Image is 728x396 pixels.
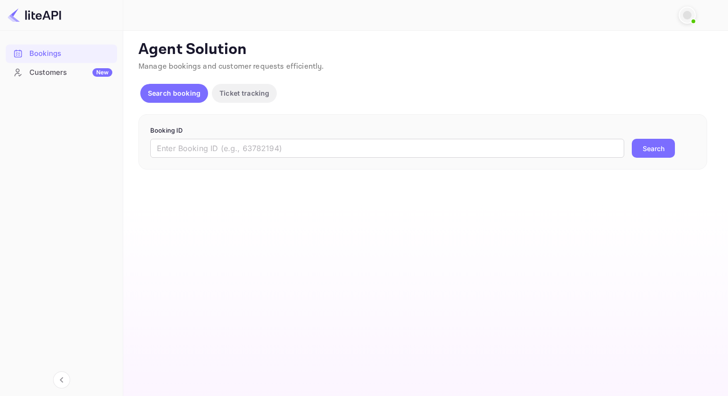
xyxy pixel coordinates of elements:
div: CustomersNew [6,63,117,82]
button: Collapse navigation [53,371,70,388]
div: Bookings [29,48,112,59]
span: Manage bookings and customer requests efficiently. [138,62,324,72]
div: New [92,68,112,77]
button: Search [632,139,675,158]
a: CustomersNew [6,63,117,81]
a: Bookings [6,45,117,62]
div: Bookings [6,45,117,63]
p: Search booking [148,88,200,98]
input: Enter Booking ID (e.g., 63782194) [150,139,624,158]
div: Customers [29,67,112,78]
p: Booking ID [150,126,695,135]
p: Agent Solution [138,40,711,59]
p: Ticket tracking [219,88,269,98]
img: LiteAPI logo [8,8,61,23]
